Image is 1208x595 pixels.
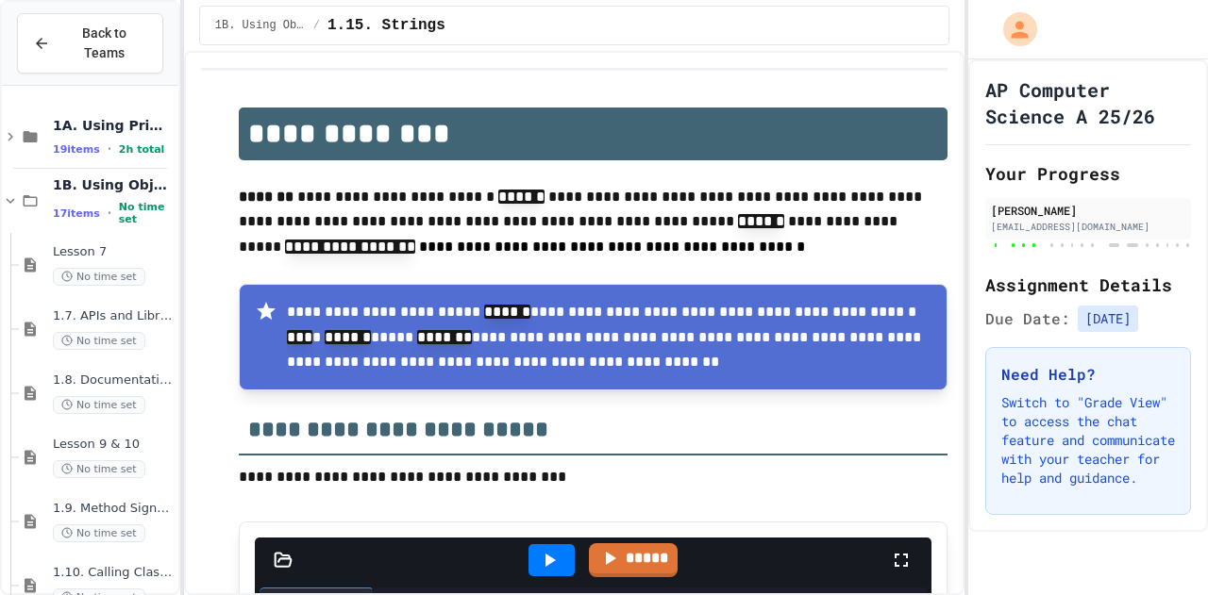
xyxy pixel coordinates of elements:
[53,501,175,517] span: 1.9. Method Signatures
[985,160,1191,187] h2: Your Progress
[1129,520,1189,576] iframe: chat widget
[991,220,1185,234] div: [EMAIL_ADDRESS][DOMAIN_NAME]
[53,565,175,581] span: 1.10. Calling Class Methods
[53,460,145,478] span: No time set
[327,14,445,37] span: 1.15. Strings
[53,143,100,156] span: 19 items
[53,268,145,286] span: No time set
[983,8,1042,51] div: My Account
[53,524,145,542] span: No time set
[108,206,111,221] span: •
[108,141,111,157] span: •
[53,396,145,414] span: No time set
[1051,438,1189,518] iframe: chat widget
[53,332,145,350] span: No time set
[215,18,306,33] span: 1B. Using Objects and Methods
[17,13,163,74] button: Back to Teams
[313,18,320,33] span: /
[985,307,1070,330] span: Due Date:
[985,272,1191,298] h2: Assignment Details
[53,176,175,193] span: 1B. Using Objects and Methods
[53,372,175,388] span: 1.8. Documentation with Comments and Preconditions
[53,308,175,324] span: 1.7. APIs and Libraries
[985,76,1191,129] h1: AP Computer Science A 25/26
[1001,393,1175,488] p: Switch to "Grade View" to access the chat feature and communicate with your teacher for help and ...
[61,24,147,63] span: Back to Teams
[991,202,1185,219] div: [PERSON_NAME]
[1078,306,1138,332] span: [DATE]
[119,201,175,225] span: No time set
[53,117,175,134] span: 1A. Using Primitives
[53,437,175,453] span: Lesson 9 & 10
[1001,363,1175,386] h3: Need Help?
[53,207,100,220] span: 17 items
[53,244,175,260] span: Lesson 7
[119,143,165,156] span: 2h total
